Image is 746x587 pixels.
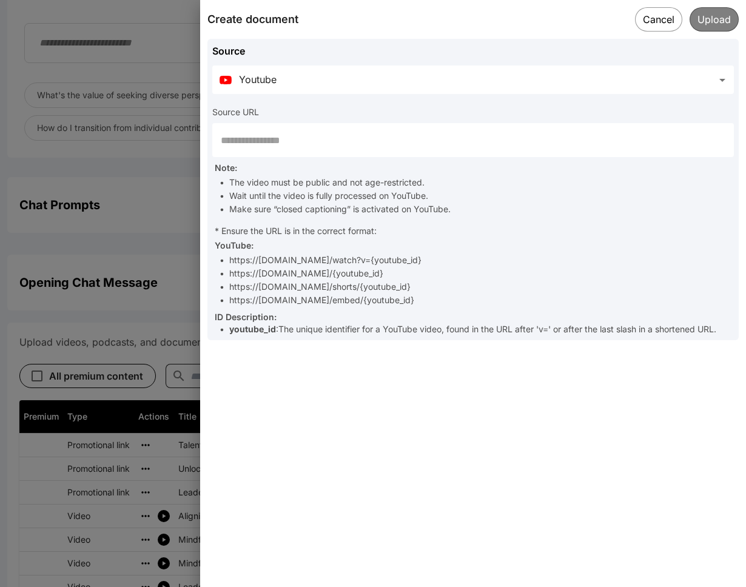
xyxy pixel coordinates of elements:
span: youtube_id [229,324,276,334]
div: https://[DOMAIN_NAME]/shorts/{youtube_id} [229,281,411,293]
div: https://[DOMAIN_NAME]/{youtube_id} [229,267,383,280]
div: : [229,323,716,335]
img: Youtube [220,74,232,86]
div: • [220,267,224,280]
div: • [220,254,224,266]
div: https://[DOMAIN_NAME]/watch?v={youtube_id} [229,254,422,266]
div: https://[DOMAIN_NAME]/embed/{youtube_id} [229,294,414,306]
span: The unique identifier for a YouTube video, found in the URL after 'v=' or after the last slash in... [278,324,716,334]
div: Source [212,65,734,94]
div: • [220,190,224,202]
button: Cancel [635,7,682,32]
span: ID Description: [215,312,277,322]
div: YouTube : [215,240,734,252]
div: Wait until the video is fully processed on YouTube. [229,190,428,202]
div: • [220,294,224,306]
div: • [220,176,224,189]
div: * Ensure the URL is in the correct format: [215,215,734,237]
div: Note: [215,162,734,174]
div: Make sure “closed captioning” is activated on YouTube. [229,203,451,215]
div: Youtube [239,73,277,87]
span: Create document [207,13,298,25]
div: Source URL [212,106,734,123]
div: • [220,203,224,215]
div: • [220,281,224,293]
div: • [220,323,224,335]
div: The video must be public and not age-restricted. [229,176,425,189]
div: Source [212,44,734,65]
button: Upload [690,7,739,32]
